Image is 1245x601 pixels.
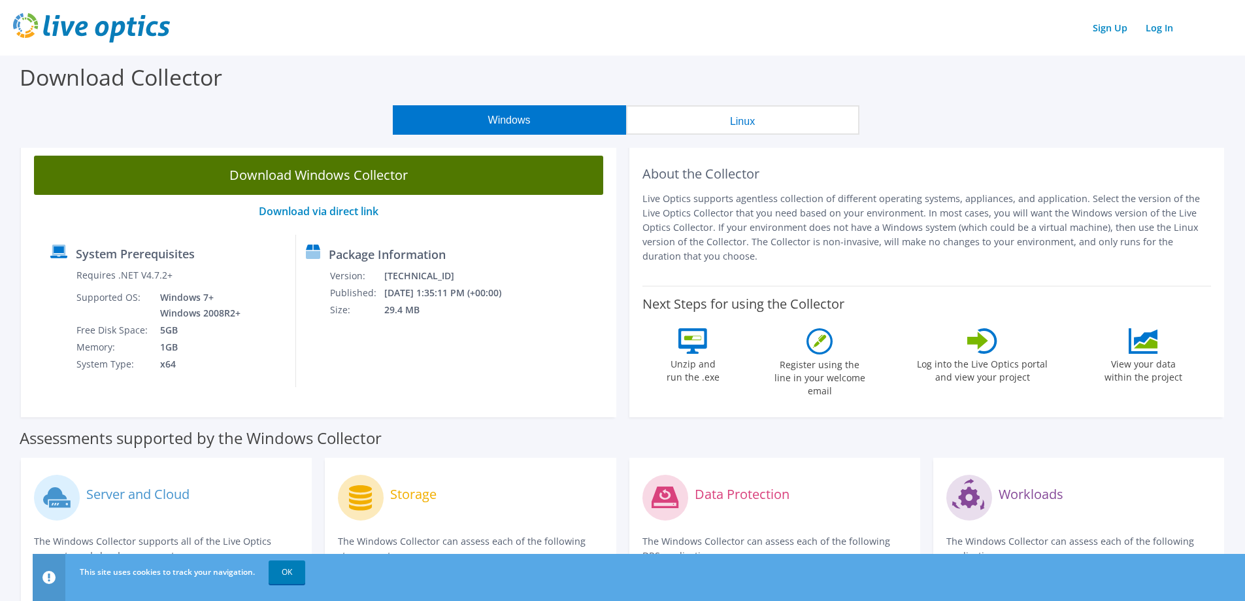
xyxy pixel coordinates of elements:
[150,356,243,373] td: x64
[259,204,378,218] a: Download via direct link
[80,566,255,577] span: This site uses cookies to track your navigation.
[946,534,1211,563] p: The Windows Collector can assess each of the following applications.
[76,247,195,260] label: System Prerequisites
[626,105,859,135] button: Linux
[329,267,384,284] td: Version:
[642,296,844,312] label: Next Steps for using the Collector
[384,301,519,318] td: 29.4 MB
[76,322,150,339] td: Free Disk Space:
[999,488,1063,501] label: Workloads
[150,322,243,339] td: 5GB
[1096,354,1190,384] label: View your data within the project
[20,432,382,445] label: Assessments supported by the Windows Collector
[663,354,723,384] label: Unzip and run the .exe
[329,301,384,318] td: Size:
[269,560,305,584] a: OK
[329,284,384,301] td: Published:
[916,354,1048,384] label: Log into the Live Optics portal and view your project
[13,13,170,43] img: live_optics_svg.svg
[34,156,603,195] a: Download Windows Collector
[338,534,603,563] p: The Windows Collector can assess each of the following storage systems.
[384,267,519,284] td: [TECHNICAL_ID]
[86,488,190,501] label: Server and Cloud
[390,488,437,501] label: Storage
[695,488,789,501] label: Data Protection
[384,284,519,301] td: [DATE] 1:35:11 PM (+00:00)
[150,339,243,356] td: 1GB
[642,192,1212,264] p: Live Optics supports agentless collection of different operating systems, appliances, and applica...
[20,62,222,92] label: Download Collector
[34,534,299,563] p: The Windows Collector supports all of the Live Optics compute and cloud assessments.
[76,269,173,282] label: Requires .NET V4.7.2+
[329,248,446,261] label: Package Information
[150,289,243,322] td: Windows 7+ Windows 2008R2+
[76,339,150,356] td: Memory:
[771,354,869,398] label: Register using the line in your welcome email
[1139,18,1180,37] a: Log In
[642,534,907,563] p: The Windows Collector can assess each of the following DPS applications.
[1086,18,1134,37] a: Sign Up
[642,166,1212,182] h2: About the Collector
[393,105,626,135] button: Windows
[76,356,150,373] td: System Type:
[76,289,150,322] td: Supported OS:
